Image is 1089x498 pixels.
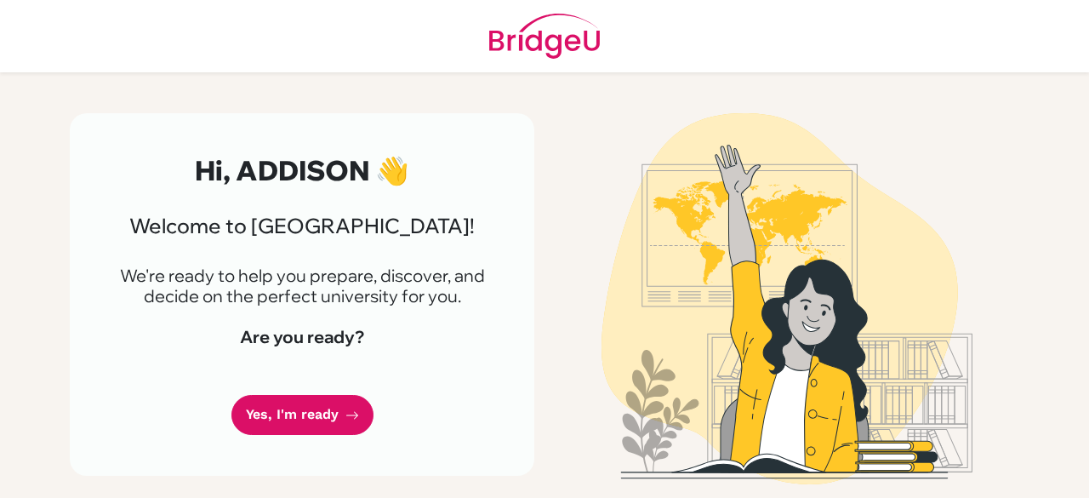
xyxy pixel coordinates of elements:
[980,447,1072,489] iframe: Opens a widget where you can find more information
[111,214,493,238] h3: Welcome to [GEOGRAPHIC_DATA]!
[111,327,493,347] h4: Are you ready?
[231,395,373,435] a: Yes, I'm ready
[111,266,493,306] p: We're ready to help you prepare, discover, and decide on the perfect university for you.
[111,154,493,186] h2: Hi, ADDISON 👋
